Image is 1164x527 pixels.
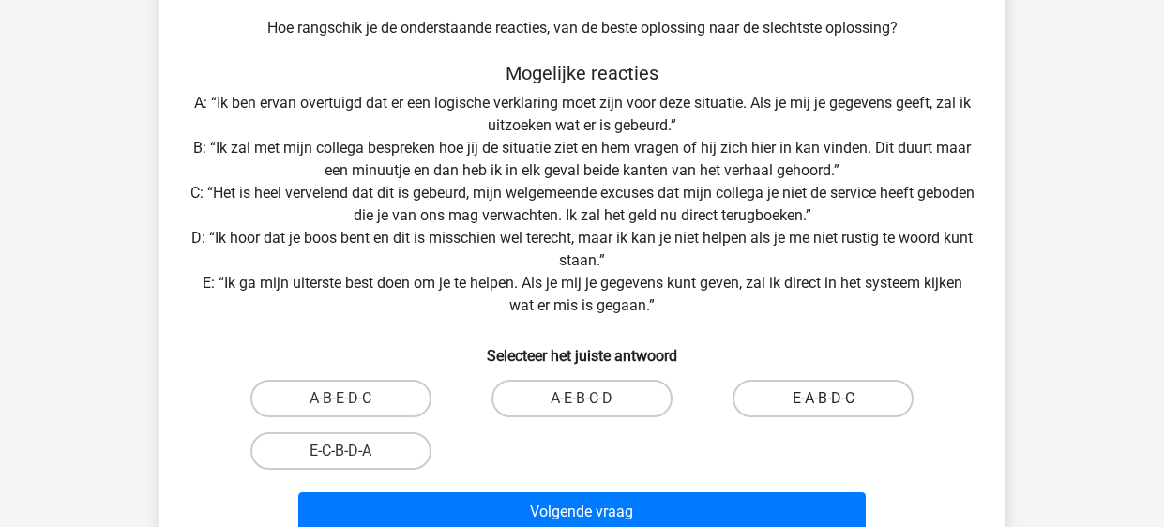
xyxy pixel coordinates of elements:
label: A-B-E-D-C [250,380,431,417]
label: A-E-B-C-D [491,380,673,417]
label: E-C-B-D-A [250,432,431,470]
h5: Mogelijke reacties [189,62,975,84]
h6: Selecteer het juiste antwoord [189,332,975,365]
label: E-A-B-D-C [733,380,914,417]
